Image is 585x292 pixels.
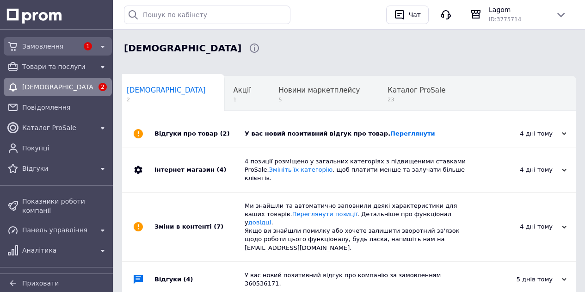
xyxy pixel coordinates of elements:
span: (4) [184,276,193,283]
a: довідці [248,219,271,226]
div: 5 днів тому [474,275,567,284]
span: Акції [234,86,251,94]
span: Lagom [489,5,548,14]
span: Товари та послуги [22,62,93,71]
button: Чат [386,6,429,24]
span: (7) [214,223,223,230]
div: Зміни в контенті [154,193,245,261]
span: Відгуки [22,164,93,173]
a: Змініть їх категорію [269,166,333,173]
span: 23 [388,96,445,103]
span: Сповіщення [124,42,241,55]
span: ID: 3775714 [489,16,521,23]
div: 4 дні тому [474,130,567,138]
span: 2 [127,96,206,103]
span: 1 [234,96,251,103]
a: Переглянути позиції [292,211,357,217]
span: (4) [216,166,226,173]
span: (2) [220,130,230,137]
span: Показники роботи компанії [22,197,108,215]
div: У вас новий позитивний відгук про товар. [245,130,474,138]
div: У вас новий позитивний відгук про компанію за замовленням 360536171. [245,271,474,288]
div: 4 дні тому [474,166,567,174]
span: Новини маркетплейсу [278,86,360,94]
span: Покупці [22,143,108,153]
div: 4 дні тому [474,223,567,231]
span: Аналітика [22,246,93,255]
div: 4 позиції розміщено у загальних категоріях з підвищеними ставками ProSale. , щоб платити менше та... [245,157,474,183]
span: 2 [99,83,107,91]
span: 1 [84,42,92,50]
span: Замовлення [22,42,79,51]
span: 5 [278,96,360,103]
div: Ми знайшли та автоматично заповнили деякі характеристики для ваших товарів. . Детальніше про функ... [245,202,474,252]
span: Панель управління [22,225,93,235]
span: Повідомлення [22,103,108,112]
span: [DEMOGRAPHIC_DATA] [127,86,206,94]
input: Пошук по кабінету [124,6,290,24]
span: Каталог ProSale [388,86,445,94]
span: [DEMOGRAPHIC_DATA] [22,82,93,92]
div: Відгуки про товар [154,120,245,148]
span: Каталог ProSale [22,123,93,132]
span: Приховати [22,280,59,287]
a: Переглянути [390,130,435,137]
div: Чат [407,8,423,22]
div: Інтернет магазин [154,148,245,192]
